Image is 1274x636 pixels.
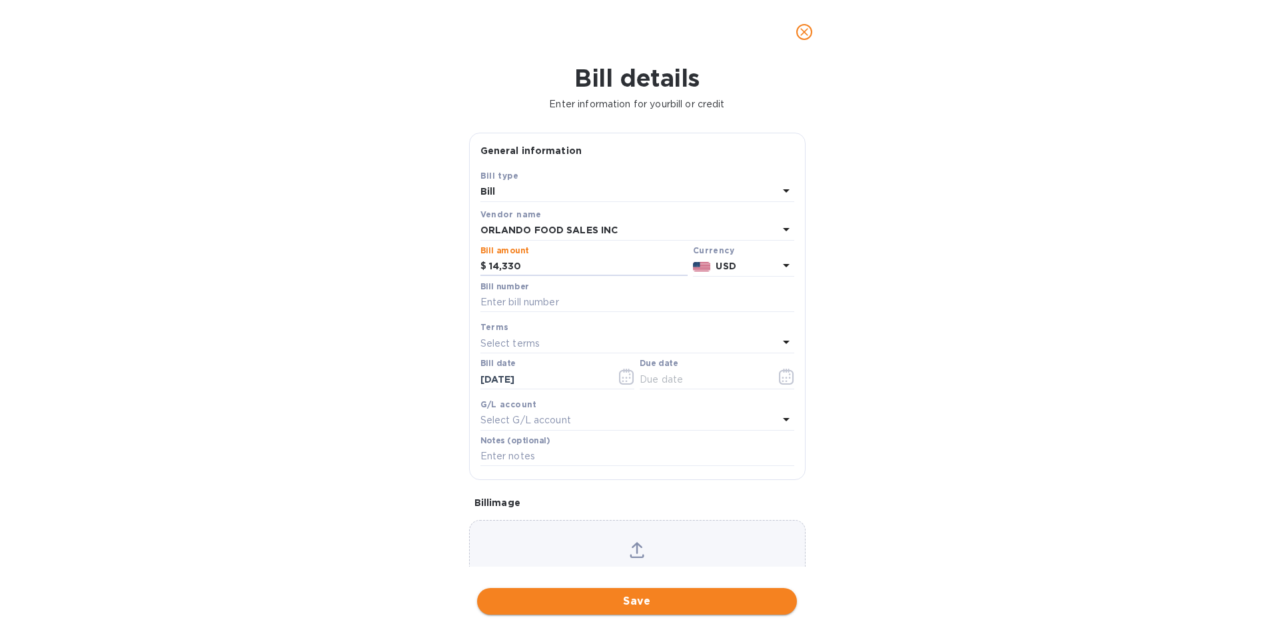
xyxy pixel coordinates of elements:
[480,257,489,277] div: $
[480,283,528,291] label: Bill number
[480,247,528,255] label: Bill amount
[480,293,794,313] input: Enter bill number
[489,257,688,277] input: $ Enter bill amount
[480,360,516,368] label: Bill date
[480,399,537,409] b: G/L account
[488,593,786,609] span: Save
[480,209,542,219] b: Vendor name
[480,322,509,332] b: Terms
[470,566,805,594] p: Choose a bill and drag it here
[480,225,618,235] b: ORLANDO FOOD SALES INC
[640,360,678,368] label: Due date
[480,145,582,156] b: General information
[474,496,800,509] p: Bill image
[788,16,820,48] button: close
[11,64,1263,92] h1: Bill details
[693,262,711,271] img: USD
[477,588,797,615] button: Save
[480,437,550,445] label: Notes (optional)
[480,186,496,197] b: Bill
[480,337,540,351] p: Select terms
[11,97,1263,111] p: Enter information for your bill or credit
[693,245,734,255] b: Currency
[480,369,606,389] input: Select date
[480,413,571,427] p: Select G/L account
[480,447,794,467] input: Enter notes
[480,171,519,181] b: Bill type
[640,369,766,389] input: Due date
[716,261,736,271] b: USD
